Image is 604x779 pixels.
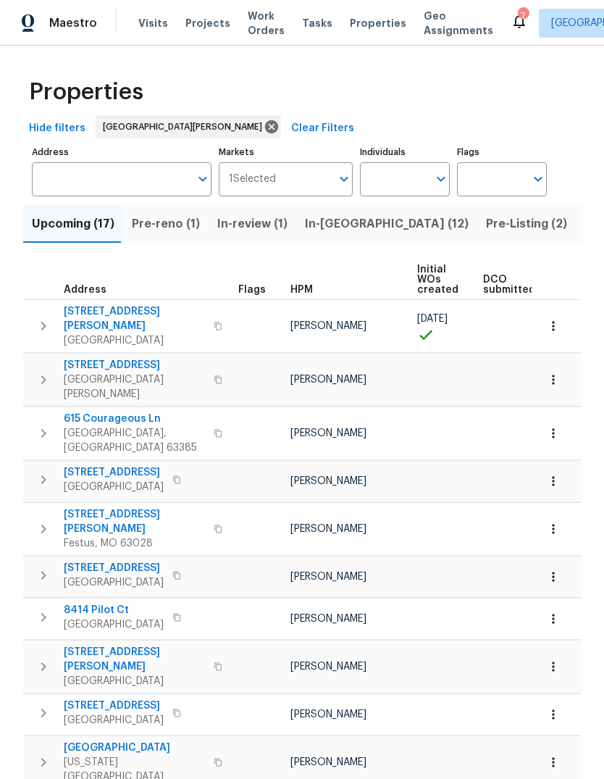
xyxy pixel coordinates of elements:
span: Pre-Listing (2) [486,214,567,234]
span: [PERSON_NAME] [290,709,366,720]
button: Open [193,169,213,189]
span: [PERSON_NAME] [290,572,366,582]
span: Tasks [302,18,332,28]
div: 7 [518,9,528,23]
span: [STREET_ADDRESS] [64,699,164,713]
span: [GEOGRAPHIC_DATA], [GEOGRAPHIC_DATA] 63385 [64,426,205,455]
span: [STREET_ADDRESS] [64,358,205,372]
div: [GEOGRAPHIC_DATA][PERSON_NAME] [96,115,281,138]
button: Hide filters [23,115,91,142]
span: Projects [185,16,230,30]
span: [PERSON_NAME] [290,321,366,331]
label: Individuals [360,148,450,157]
button: Open [528,169,548,189]
span: [STREET_ADDRESS][PERSON_NAME] [64,645,205,674]
span: Address [64,285,106,295]
span: 8414 Pilot Ct [64,603,164,617]
span: [GEOGRAPHIC_DATA] [64,674,205,688]
span: Hide filters [29,120,85,138]
span: [PERSON_NAME] [290,662,366,672]
span: [STREET_ADDRESS] [64,465,164,480]
span: HPM [290,285,313,295]
button: Open [431,169,451,189]
span: [PERSON_NAME] [290,614,366,624]
span: [PERSON_NAME] [290,476,366,486]
button: Clear Filters [285,115,360,142]
span: 615 Courageous Ln [64,412,205,426]
span: Geo Assignments [424,9,493,38]
label: Address [32,148,211,157]
span: [PERSON_NAME] [290,757,366,767]
span: [PERSON_NAME] [290,428,366,438]
span: Clear Filters [291,120,354,138]
button: Open [334,169,354,189]
label: Markets [219,148,353,157]
span: Upcoming (17) [32,214,114,234]
span: DCO submitted [483,275,535,295]
span: Festus, MO 63028 [64,536,205,551]
span: [GEOGRAPHIC_DATA] [64,741,205,755]
span: [GEOGRAPHIC_DATA] [64,575,164,590]
span: Initial WOs created [417,264,458,295]
span: Work Orders [248,9,285,38]
span: [GEOGRAPHIC_DATA] [64,480,164,494]
span: [GEOGRAPHIC_DATA][PERSON_NAME] [103,120,268,134]
span: [STREET_ADDRESS] [64,561,164,575]
span: [PERSON_NAME] [290,375,366,385]
span: Maestro [49,16,97,30]
span: [STREET_ADDRESS][PERSON_NAME] [64,304,205,333]
span: In-[GEOGRAPHIC_DATA] (12) [305,214,469,234]
span: Flags [238,285,266,295]
span: [PERSON_NAME] [290,524,366,534]
span: [GEOGRAPHIC_DATA] [64,713,164,728]
span: [GEOGRAPHIC_DATA] [64,617,164,632]
span: Properties [29,85,143,99]
span: [GEOGRAPHIC_DATA][PERSON_NAME] [64,372,205,401]
span: [STREET_ADDRESS][PERSON_NAME] [64,507,205,536]
span: Visits [138,16,168,30]
span: [GEOGRAPHIC_DATA] [64,333,205,348]
span: Properties [350,16,406,30]
span: 1 Selected [229,173,276,186]
span: Pre-reno (1) [132,214,200,234]
span: In-review (1) [217,214,288,234]
span: [DATE] [417,314,448,324]
label: Flags [457,148,547,157]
